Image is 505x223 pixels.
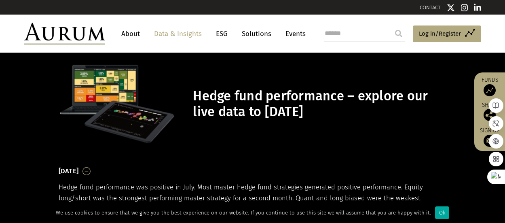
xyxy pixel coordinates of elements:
img: Linkedin icon [474,4,481,12]
a: About [117,26,144,41]
img: Access Funds [484,84,496,96]
a: CONTACT [420,4,441,11]
a: Data & Insights [150,26,206,41]
img: Aurum [24,23,105,45]
span: Log in/Register [419,29,461,38]
div: Share [478,102,501,121]
input: Submit [391,25,407,42]
img: Instagram icon [461,4,468,12]
h3: [DATE] [59,165,79,177]
a: ESG [212,26,232,41]
a: Sign up [478,127,501,147]
a: Events [281,26,306,41]
img: Share this post [484,109,496,121]
a: Funds [478,76,501,96]
a: Solutions [238,26,275,41]
img: Sign up to our newsletter [484,135,496,147]
div: Ok [435,206,449,219]
img: Twitter icon [447,4,455,12]
h1: Hedge fund performance – explore our live data to [DATE] [193,88,444,120]
p: Hedge fund performance was positive in July. Most master hedge fund strategies generated positive... [59,182,447,214]
a: Log in/Register [413,25,481,42]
